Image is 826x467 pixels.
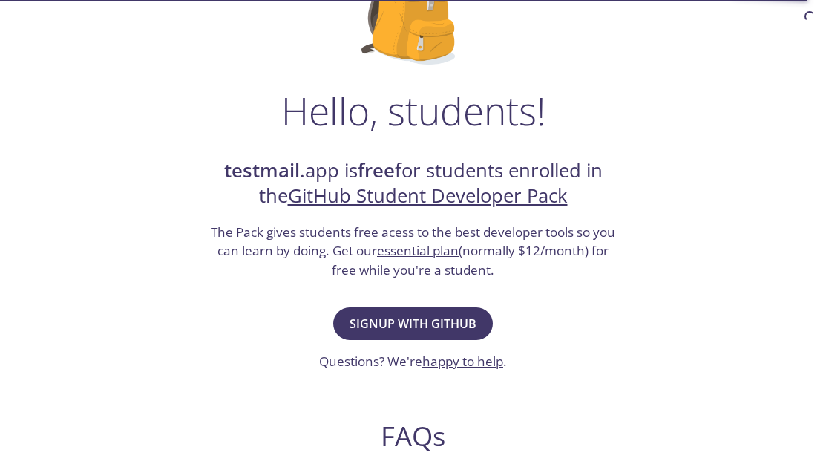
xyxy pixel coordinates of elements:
h1: Hello, students! [281,88,545,133]
a: happy to help [422,353,503,370]
a: essential plan [377,242,459,259]
a: GitHub Student Developer Pack [288,183,568,209]
h3: The Pack gives students free acess to the best developer tools so you can learn by doing. Get our... [209,223,617,280]
span: Signup with GitHub [350,313,476,334]
strong: testmail [224,157,300,183]
h2: FAQs [128,419,698,453]
h3: Questions? We're . [319,352,507,371]
strong: free [358,157,395,183]
h2: .app is for students enrolled in the [209,158,617,209]
button: Signup with GitHub [333,307,493,340]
